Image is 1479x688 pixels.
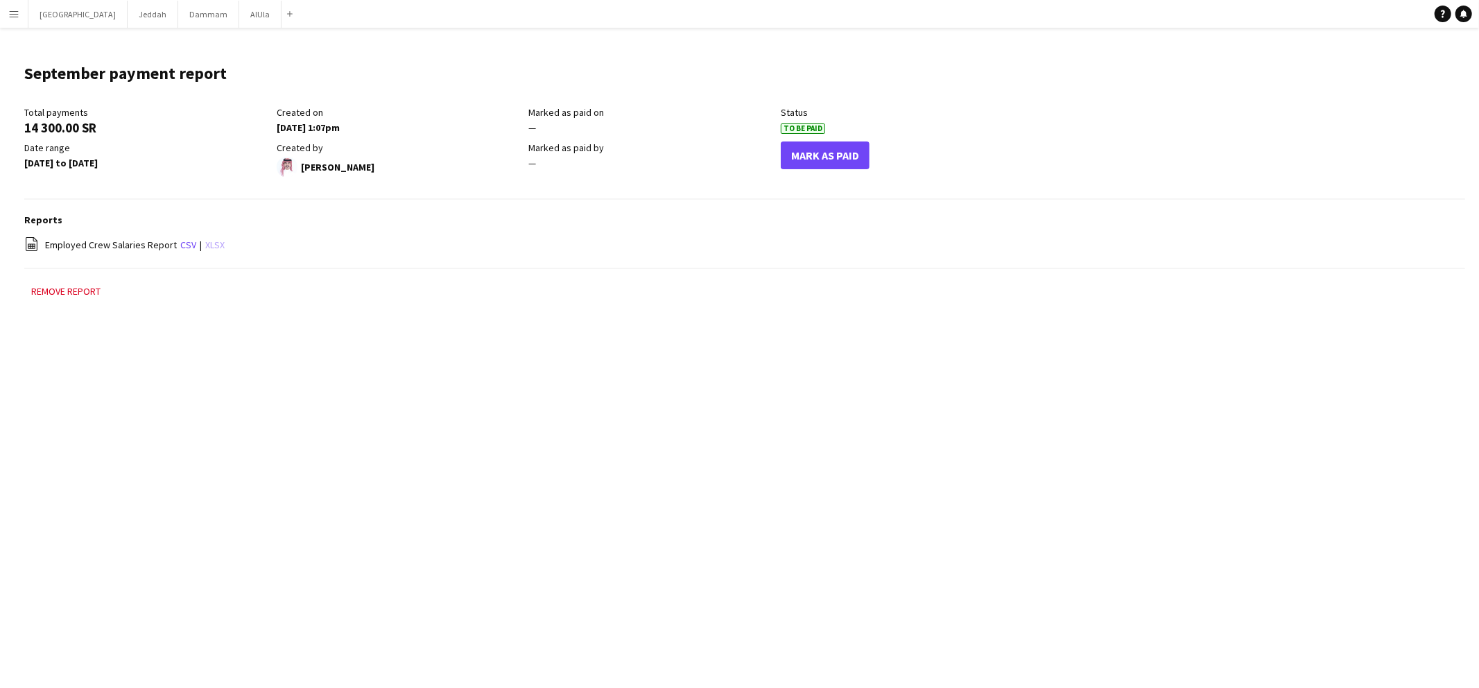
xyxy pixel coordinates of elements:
button: Mark As Paid [781,141,870,169]
span: Employed Crew Salaries Report [45,239,177,251]
div: [DATE] 1:07pm [277,121,522,134]
a: csv [180,239,196,251]
div: [PERSON_NAME] [277,157,522,178]
div: 14 300.00 SR [24,121,270,134]
button: [GEOGRAPHIC_DATA] [28,1,128,28]
div: Marked as paid by [528,141,774,154]
div: Status [781,106,1026,119]
h3: Reports [24,214,1465,226]
div: | [24,237,1465,254]
button: Dammam [178,1,239,28]
div: Date range [24,141,270,154]
div: Created on [277,106,522,119]
button: Jeddah [128,1,178,28]
button: Remove report [24,283,107,300]
a: xlsx [205,239,225,251]
span: — [528,121,536,134]
div: Total payments [24,106,270,119]
span: To Be Paid [781,123,825,134]
span: — [528,157,536,169]
div: [DATE] to [DATE] [24,157,270,169]
h1: September payment report [24,63,227,84]
div: Created by [277,141,522,154]
div: Marked as paid on [528,106,774,119]
button: AlUla [239,1,282,28]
